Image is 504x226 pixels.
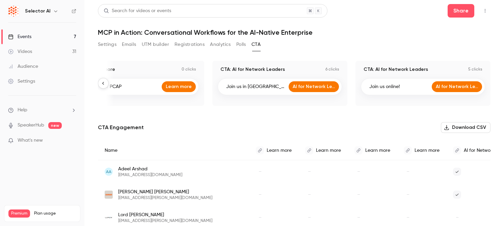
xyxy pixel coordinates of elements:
a: AI for Network Le... [289,81,339,92]
span: – [305,191,313,199]
img: Selector AI [8,6,19,17]
span: – [354,214,363,222]
span: [EMAIL_ADDRESS][DOMAIN_NAME] [118,172,182,178]
span: Adeel Arshad [118,166,182,172]
p: Join us in [GEOGRAPHIC_DATA] [226,83,286,90]
div: Name [98,141,249,160]
button: Polls [236,39,246,50]
span: – [305,168,313,176]
button: UTM builder [142,39,169,50]
span: Learn more [316,148,341,153]
div: Search for videos or events [104,7,171,15]
span: Premium [8,209,30,218]
span: – [256,191,264,199]
span: Learn more [365,148,390,153]
img: schneider.com [105,191,113,199]
button: Share [448,4,474,18]
iframe: Noticeable Trigger [68,138,76,144]
p: CTA Engagement [98,123,144,132]
span: Lord [PERSON_NAME] [118,211,212,218]
span: [EMAIL_ADDRESS][PERSON_NAME][DOMAIN_NAME] [118,218,212,224]
div: Videos [8,48,32,55]
span: Help [18,107,27,114]
span: – [404,191,412,199]
div: Settings [8,78,35,85]
span: Learn more [415,148,440,153]
p: CTA: AI for Network Leaders [364,66,428,73]
li: help-dropdown-opener [8,107,76,114]
span: Plan usage [34,211,76,216]
h6: Selector AI [25,8,50,15]
p: 5 clicks [468,67,482,72]
div: Audience [8,63,38,70]
button: Download CSV [441,122,490,133]
span: – [404,168,412,176]
span: – [453,214,461,222]
button: Analytics [210,39,231,50]
button: CTA [251,39,261,50]
p: Join us online! [369,83,400,90]
span: What's new [18,137,43,144]
img: lumen.com [105,214,113,222]
a: SpeakerHub [18,122,44,129]
span: – [256,214,264,222]
span: – [354,168,363,176]
a: AI for Network Le... [432,81,482,92]
button: Emails [122,39,136,50]
span: AA [106,169,111,175]
button: Settings [98,39,116,50]
h1: MCP in Action: Conversational Workflows for the AI-Native Enterprise [98,28,490,36]
span: – [404,214,412,222]
span: [PERSON_NAME] [PERSON_NAME] [118,189,212,195]
span: – [305,214,313,222]
p: CTA: AI for Network Leaders [220,66,285,73]
span: – [354,191,363,199]
div: Events [8,33,31,40]
span: – [256,168,264,176]
p: 0 clicks [182,67,196,72]
button: Registrations [175,39,205,50]
a: Learn more [162,81,196,92]
span: new [48,122,62,129]
span: [EMAIL_ADDRESS][PERSON_NAME][DOMAIN_NAME] [118,195,212,201]
p: 6 clicks [325,67,339,72]
span: Learn more [267,148,292,153]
